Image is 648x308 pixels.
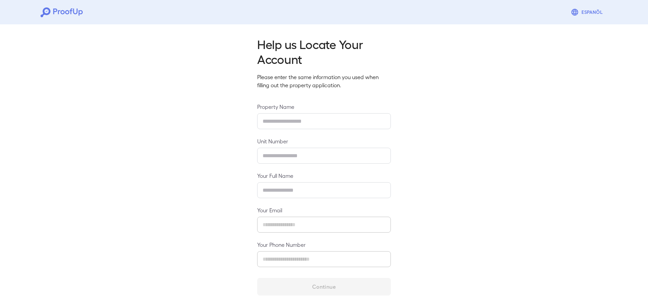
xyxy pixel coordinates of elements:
[257,137,391,145] label: Unit Number
[568,5,607,19] button: Espanõl
[257,206,391,214] label: Your Email
[257,241,391,248] label: Your Phone Number
[257,103,391,111] label: Property Name
[257,37,391,66] h2: Help us Locate Your Account
[257,73,391,89] p: Please enter the same information you used when filling out the property application.
[257,172,391,180] label: Your Full Name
